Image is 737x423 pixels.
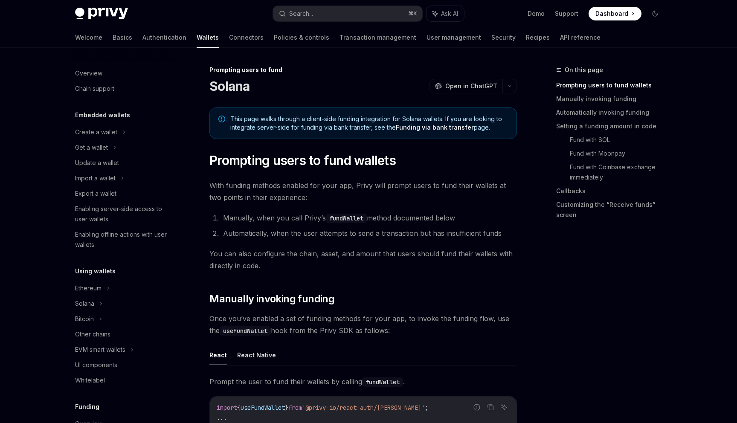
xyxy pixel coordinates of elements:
h5: Embedded wallets [75,110,130,120]
span: This page walks through a client-side funding integration for Solana wallets. If you are looking ... [230,115,508,132]
li: Manually, when you call Privy’s method documented below [221,212,517,224]
a: Transaction management [339,27,416,48]
div: Get a wallet [75,142,108,153]
a: Callbacks [556,184,669,198]
span: You can also configure the chain, asset, and amount that users should fund their wallets with dir... [209,248,517,272]
a: Wallets [197,27,219,48]
li: Automatically, when the user attempts to send a transaction but has insufficient funds [221,227,517,239]
div: Prompting users to fund [209,66,517,74]
h1: Solana [209,78,250,94]
div: Chain support [75,84,114,94]
div: Create a wallet [75,127,117,137]
span: Once you’ve enabled a set of funding methods for your app, to invoke the funding flow, use the ho... [209,313,517,336]
a: Security [491,27,516,48]
div: Whitelabel [75,375,105,385]
a: Connectors [229,27,264,48]
a: Other chains [68,327,177,342]
span: Prompt the user to fund their wallets by calling . [209,376,517,388]
button: React Native [237,345,276,365]
span: } [285,404,288,411]
div: UI components [75,360,117,370]
span: import [217,404,237,411]
span: useFundWallet [241,404,285,411]
a: Enabling server-side access to user wallets [68,201,177,227]
span: ⌘ K [408,10,417,17]
span: ; [425,404,428,411]
div: Enabling offline actions with user wallets [75,229,172,250]
a: Manually invoking funding [556,92,669,106]
button: Search...⌘K [273,6,422,21]
a: Overview [68,66,177,81]
button: Open in ChatGPT [429,79,502,93]
div: Export a wallet [75,188,116,199]
a: Setting a funding amount in code [556,119,669,133]
a: Policies & controls [274,27,329,48]
a: Funding via bank transfer [396,124,474,131]
a: Demo [528,9,545,18]
div: Update a wallet [75,158,119,168]
div: Other chains [75,329,110,339]
div: EVM smart wallets [75,345,125,355]
a: Fund with SOL [570,133,669,147]
button: Toggle dark mode [648,7,662,20]
a: Update a wallet [68,155,177,171]
a: User management [427,27,481,48]
span: ... [217,414,227,422]
span: With funding methods enabled for your app, Privy will prompt users to fund their wallets at two p... [209,180,517,203]
a: API reference [560,27,601,48]
a: Enabling offline actions with user wallets [68,227,177,252]
div: Bitcoin [75,314,94,324]
button: Report incorrect code [471,402,482,413]
h5: Using wallets [75,266,116,276]
span: Prompting users to fund wallets [209,153,396,168]
span: On this page [565,65,603,75]
span: '@privy-io/react-auth/[PERSON_NAME]' [302,404,425,411]
div: Import a wallet [75,173,116,183]
a: Export a wallet [68,186,177,201]
a: Welcome [75,27,102,48]
a: Chain support [68,81,177,96]
button: Copy the contents from the code block [485,402,496,413]
a: Whitelabel [68,373,177,388]
h5: Funding [75,402,99,412]
svg: Note [218,116,225,122]
a: Recipes [526,27,550,48]
div: Enabling server-side access to user wallets [75,204,172,224]
span: Ask AI [441,9,458,18]
a: Prompting users to fund wallets [556,78,669,92]
a: UI components [68,357,177,373]
div: Overview [75,68,102,78]
button: React [209,345,227,365]
a: Authentication [142,27,186,48]
a: Support [555,9,578,18]
div: Ethereum [75,283,102,293]
span: { [237,404,241,411]
div: Solana [75,298,94,309]
a: Fund with Coinbase exchange immediately [570,160,669,184]
div: Search... [289,9,313,19]
img: dark logo [75,8,128,20]
span: Open in ChatGPT [445,82,497,90]
code: fundWallet [362,377,403,387]
a: Automatically invoking funding [556,106,669,119]
code: fundWallet [326,214,367,223]
button: Ask AI [427,6,464,21]
button: Ask AI [499,402,510,413]
a: Dashboard [589,7,641,20]
a: Customizing the “Receive funds” screen [556,198,669,222]
a: Fund with Moonpay [570,147,669,160]
span: Manually invoking funding [209,292,334,306]
code: useFundWallet [220,326,271,336]
a: Basics [113,27,132,48]
span: from [288,404,302,411]
span: Dashboard [595,9,628,18]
